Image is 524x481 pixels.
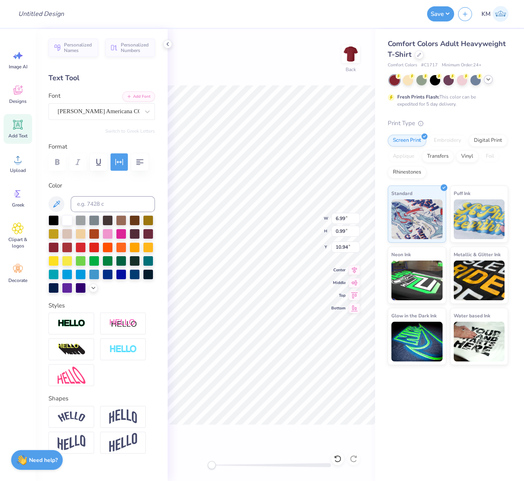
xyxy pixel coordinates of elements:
img: 3D Illusion [58,343,85,356]
button: Switch to Greek Letters [105,128,155,134]
img: Standard [391,199,443,239]
img: Puff Ink [454,199,505,239]
span: Upload [10,167,26,174]
button: Personalized Names [48,39,98,57]
span: Personalized Names [64,42,93,53]
div: Transfers [422,151,454,162]
label: Format [48,142,155,151]
span: Middle [331,280,346,286]
span: Minimum Order: 24 + [442,62,481,69]
div: Foil [481,151,499,162]
span: Decorate [8,277,27,284]
span: Puff Ink [454,189,470,197]
div: Applique [388,151,420,162]
label: Color [48,181,155,190]
div: Print Type [388,119,508,128]
img: Free Distort [58,367,85,384]
button: Personalized Numbers [105,39,155,57]
div: Vinyl [456,151,478,162]
img: Katrina Mae Mijares [493,6,509,22]
span: Glow in the Dark Ink [391,311,437,320]
div: Rhinestones [388,166,426,178]
input: e.g. 7428 c [71,196,155,212]
span: # C1717 [421,62,438,69]
img: Arc [58,411,85,422]
span: Image AI [9,64,27,70]
label: Styles [48,301,65,310]
div: Accessibility label [208,461,216,469]
img: Shadow [109,319,137,328]
img: Stroke [58,319,85,328]
div: Back [346,66,356,73]
img: Back [343,46,359,62]
img: Neon Ink [391,261,443,300]
span: Center [331,267,346,273]
span: Personalized Numbers [121,42,150,53]
span: Greek [12,202,24,208]
span: Top [331,292,346,299]
img: Metallic & Glitter Ink [454,261,505,300]
div: This color can be expedited for 5 day delivery. [397,93,495,108]
span: Metallic & Glitter Ink [454,250,501,259]
span: Comfort Colors [388,62,417,69]
button: Add Font [122,91,155,102]
a: KM [478,6,512,22]
span: Clipart & logos [5,236,31,249]
img: Flag [58,435,85,450]
span: Water based Ink [454,311,490,320]
span: Standard [391,189,412,197]
label: Shapes [48,394,68,403]
label: Font [48,91,60,100]
img: Water based Ink [454,322,505,361]
img: Rise [109,433,137,452]
img: Arch [109,409,137,424]
span: Bottom [331,305,346,311]
img: Glow in the Dark Ink [391,322,443,361]
div: Text Tool [48,73,155,83]
div: Digital Print [469,135,507,147]
span: Designs [9,98,27,104]
strong: Need help? [29,456,58,464]
input: Untitled Design [12,6,70,22]
div: Screen Print [388,135,426,147]
img: Negative Space [109,345,137,354]
span: Add Text [8,133,27,139]
strong: Fresh Prints Flash: [397,94,439,100]
span: Neon Ink [391,250,411,259]
div: Embroidery [429,135,466,147]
